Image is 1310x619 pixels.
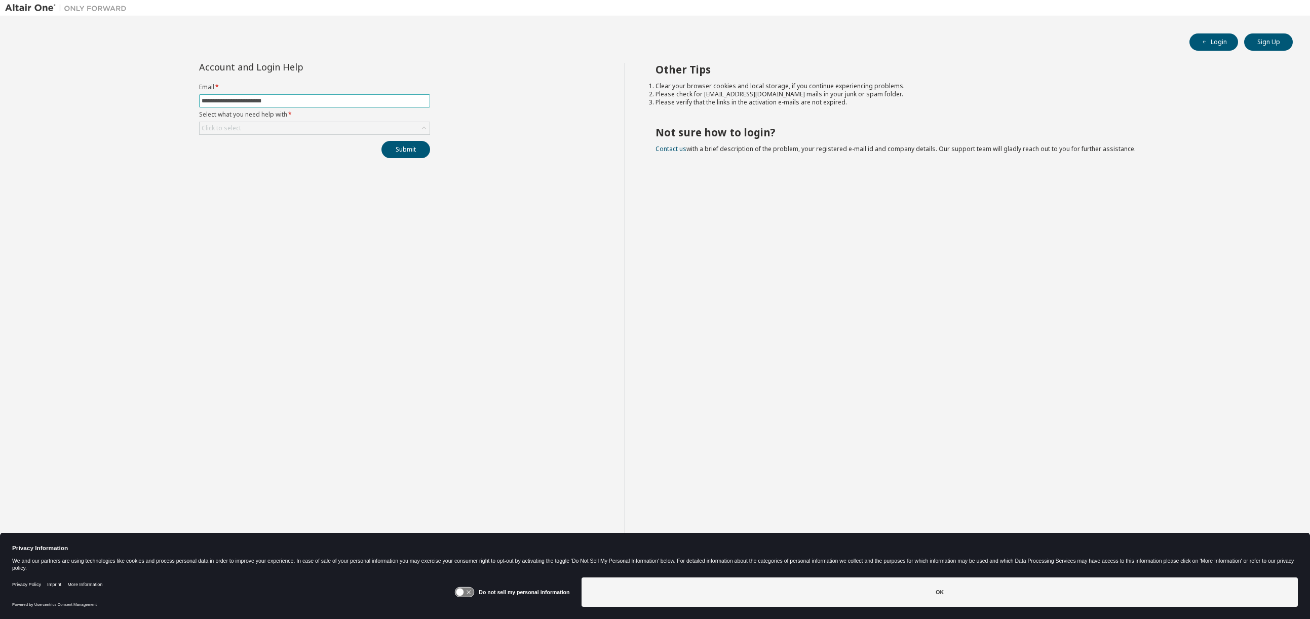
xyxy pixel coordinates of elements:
label: Email [199,83,430,91]
div: Account and Login Help [199,63,384,71]
button: Submit [381,141,430,158]
li: Please verify that the links in the activation e-mails are not expired. [656,98,1275,106]
button: Sign Up [1244,33,1293,51]
li: Clear your browser cookies and local storage, if you continue experiencing problems. [656,82,1275,90]
div: Click to select [202,124,241,132]
label: Select what you need help with [199,111,430,119]
img: Altair One [5,3,132,13]
h2: Not sure how to login? [656,126,1275,139]
span: with a brief description of the problem, your registered e-mail id and company details. Our suppo... [656,144,1136,153]
li: Please check for [EMAIL_ADDRESS][DOMAIN_NAME] mails in your junk or spam folder. [656,90,1275,98]
a: Contact us [656,144,686,153]
div: Click to select [200,122,430,134]
button: Login [1189,33,1238,51]
h2: Other Tips [656,63,1275,76]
